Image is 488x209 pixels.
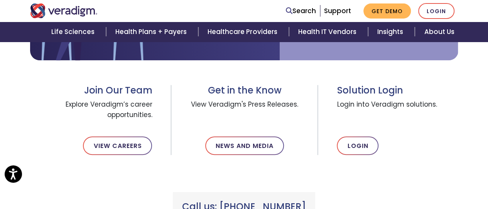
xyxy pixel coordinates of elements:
a: Insights [368,22,415,42]
a: News and Media [205,136,284,155]
a: Health Plans + Payers [106,22,198,42]
h3: Solution Login [337,85,458,96]
a: Support [324,6,351,15]
a: Login [418,3,454,19]
span: View Veradigm's Press Releases. [190,96,299,124]
a: Get Demo [363,3,411,19]
a: Search [286,6,316,16]
a: Healthcare Providers [198,22,289,42]
h3: Join Our Team [30,85,152,96]
a: Login [337,136,378,155]
a: About Us [415,22,463,42]
a: View Careers [83,136,152,155]
h3: Get in the Know [190,85,299,96]
a: Health IT Vendors [289,22,368,42]
img: Veradigm logo [30,3,98,18]
span: Explore Veradigm’s career opportunities. [30,96,152,124]
span: Login into Veradigm solutions. [337,96,458,124]
a: Life Sciences [42,22,106,42]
